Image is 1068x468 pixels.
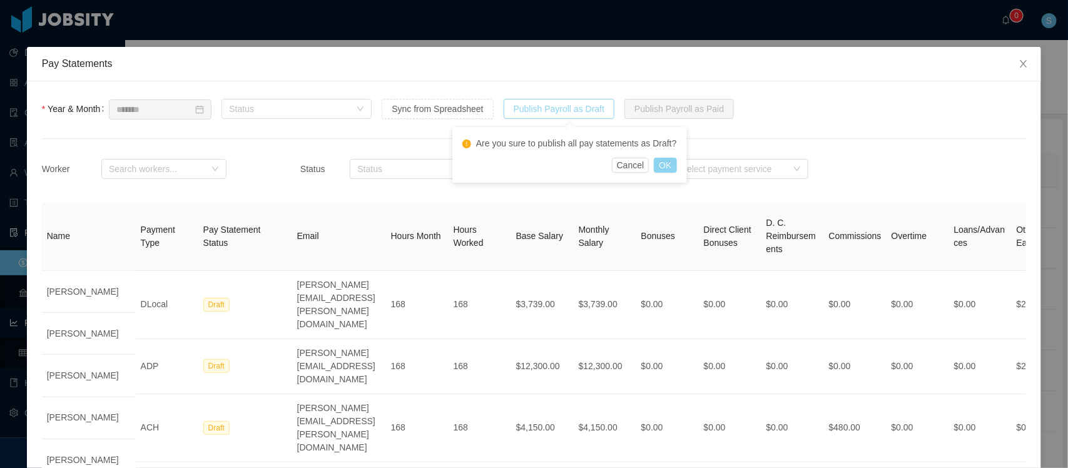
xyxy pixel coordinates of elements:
td: [PERSON_NAME][EMAIL_ADDRESS][PERSON_NAME][DOMAIN_NAME] [292,271,386,339]
td: $480.00 [824,394,887,462]
span: Base Salary [516,231,563,241]
button: OK [654,158,676,173]
div: Status [357,163,454,175]
td: $3,739.00 [574,271,636,339]
span: Hours Worked [454,225,484,248]
td: 168 [449,339,511,394]
td: 168 [449,394,511,462]
td: 168 [386,394,449,462]
td: $0.00 [949,271,1012,339]
td: [PERSON_NAME] [42,355,136,397]
button: Sync from Spreadsheet [382,99,493,119]
div: Pay Statements [42,57,1027,71]
td: DLocal [136,271,198,339]
td: 168 [386,271,449,339]
span: Commissions [829,231,882,241]
td: $12,300.00 [574,339,636,394]
span: Draft [203,359,230,373]
button: Close [1006,47,1041,82]
td: $4,150.00 [511,394,574,462]
span: Pay Statement Status [203,225,261,248]
td: 168 [449,271,511,339]
span: Other Earnings [1017,225,1051,248]
td: $4,150.00 [574,394,636,462]
td: $0.00 [761,271,824,339]
label: Year & Month [42,104,109,114]
button: Publish Payroll as Draft [504,99,615,119]
span: Name [47,231,70,241]
td: $0.00 [887,394,949,462]
button: Cancel [612,158,649,173]
td: ADP [136,339,198,394]
td: $0.00 [636,394,699,462]
div: Worker [42,163,101,176]
td: ACH [136,394,198,462]
td: $0.00 [699,339,761,394]
span: Draft [203,298,230,312]
td: $0.00 [699,271,761,339]
i: icon: exclamation-circle [462,140,471,148]
td: $0.00 [824,339,887,394]
span: Bonuses [641,231,675,241]
td: $0.00 [887,339,949,394]
td: $0.00 [887,271,949,339]
span: Email [297,231,319,241]
i: icon: down [357,105,364,114]
div: Select payment service [681,163,787,175]
i: icon: close [1019,59,1029,69]
span: Loans/Advances [954,225,1005,248]
td: $0.00 [761,394,824,462]
td: [PERSON_NAME] [42,271,136,313]
span: D. C. Reimbursements [766,218,816,254]
td: $0.00 [949,394,1012,462]
td: $0.00 [761,339,824,394]
td: 168 [386,339,449,394]
span: Draft [203,421,230,435]
span: Payment Type [141,225,175,248]
td: $0.00 [949,339,1012,394]
div: Search workers... [109,163,205,175]
td: [PERSON_NAME][EMAIL_ADDRESS][DOMAIN_NAME] [292,339,386,394]
i: icon: down [793,165,801,174]
span: Monthly Salary [579,225,609,248]
div: Status [300,163,360,176]
td: $0.00 [636,339,699,394]
div: Are you sure to publish all pay statements as Draft? [462,137,677,150]
td: $12,300.00 [511,339,574,394]
div: Status [229,103,350,115]
td: $0.00 [636,271,699,339]
td: $3,739.00 [511,271,574,339]
span: Direct Client Bonuses [704,225,751,248]
td: [PERSON_NAME][EMAIL_ADDRESS][PERSON_NAME][DOMAIN_NAME] [292,394,386,462]
span: Overtime [892,231,927,241]
span: Hours Month [391,231,441,241]
i: icon: calendar [195,105,204,114]
td: [PERSON_NAME] [42,313,136,355]
td: [PERSON_NAME] [42,397,136,439]
td: $0.00 [699,394,761,462]
i: icon: down [211,165,219,174]
td: $0.00 [824,271,887,339]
